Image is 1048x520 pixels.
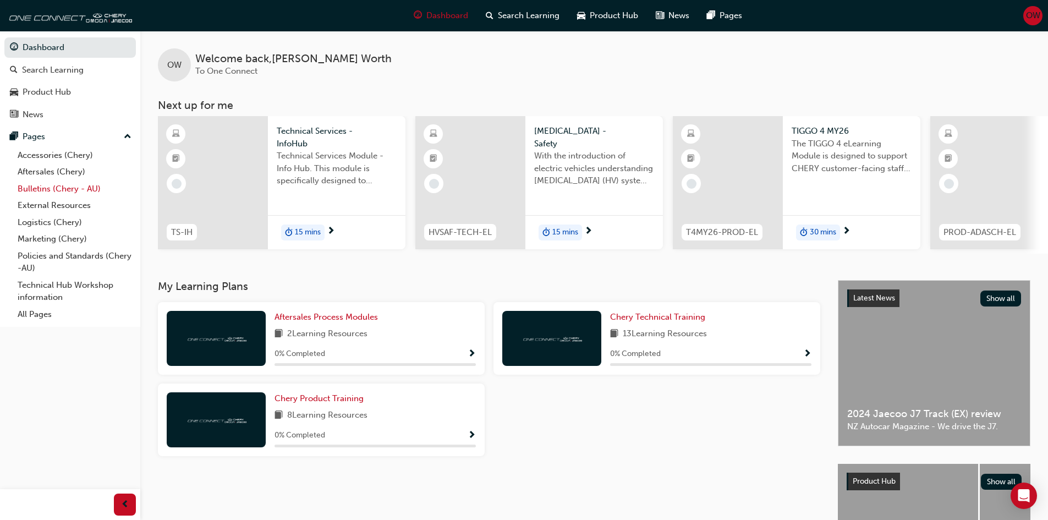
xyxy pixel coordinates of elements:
[656,9,664,23] span: news-icon
[980,291,1022,306] button: Show all
[429,226,492,239] span: HVSAF-TECH-EL
[4,127,136,147] button: Pages
[4,82,136,102] a: Product Hub
[468,347,476,361] button: Show Progress
[275,311,382,324] a: Aftersales Process Modules
[468,429,476,442] button: Show Progress
[847,289,1021,307] a: Latest NewsShow all
[803,349,811,359] span: Show Progress
[623,327,707,341] span: 13 Learning Resources
[22,64,84,76] div: Search Learning
[195,66,257,76] span: To One Connect
[275,429,325,442] span: 0 % Completed
[552,226,578,239] span: 15 mins
[647,4,698,27] a: news-iconNews
[158,280,820,293] h3: My Learning Plans
[172,152,180,166] span: booktick-icon
[498,9,559,22] span: Search Learning
[707,9,715,23] span: pages-icon
[838,280,1030,446] a: Latest NewsShow all2024 Jaecoo J7 Track (EX) reviewNZ Autocar Magazine - We drive the J7.
[10,132,18,142] span: pages-icon
[792,125,912,138] span: TIGGO 4 MY26
[944,179,954,189] span: learningRecordVerb_NONE-icon
[853,477,896,486] span: Product Hub
[287,327,367,341] span: 2 Learning Resources
[327,227,335,237] span: next-icon
[10,43,18,53] span: guage-icon
[429,179,439,189] span: learningRecordVerb_NONE-icon
[486,9,493,23] span: search-icon
[172,127,180,141] span: learningResourceType_ELEARNING-icon
[172,179,182,189] span: learningRecordVerb_NONE-icon
[4,60,136,80] a: Search Learning
[414,9,422,23] span: guage-icon
[522,333,582,343] img: oneconnect
[10,65,18,75] span: search-icon
[853,293,895,303] span: Latest News
[13,197,136,214] a: External Resources
[842,227,851,237] span: next-icon
[468,431,476,441] span: Show Progress
[13,147,136,164] a: Accessories (Chery)
[4,35,136,127] button: DashboardSearch LearningProduct HubNews
[6,4,132,26] img: oneconnect
[1026,9,1040,22] span: OW
[186,414,246,425] img: oneconnect
[285,226,293,240] span: duration-icon
[10,110,18,120] span: news-icon
[534,125,654,150] span: [MEDICAL_DATA] - Safety
[945,127,952,141] span: learningResourceType_ELEARNING-icon
[121,498,129,512] span: prev-icon
[430,152,437,166] span: booktick-icon
[277,125,397,150] span: Technical Services - InfoHub
[275,409,283,423] span: book-icon
[847,408,1021,420] span: 2024 Jaecoo J7 Track (EX) review
[610,312,705,322] span: Chery Technical Training
[13,277,136,306] a: Technical Hub Workshop information
[23,130,45,143] div: Pages
[590,9,638,22] span: Product Hub
[610,311,710,324] a: Chery Technical Training
[687,179,696,189] span: learningRecordVerb_NONE-icon
[158,116,405,249] a: TS-IHTechnical Services - InfoHubTechnical Services Module - Info Hub. This module is specificall...
[534,150,654,187] span: With the introduction of electric vehicles understanding [MEDICAL_DATA] (HV) systems is critical ...
[275,348,325,360] span: 0 % Completed
[186,333,246,343] img: oneconnect
[800,226,808,240] span: duration-icon
[23,108,43,121] div: News
[430,127,437,141] span: learningResourceType_ELEARNING-icon
[415,116,663,249] a: HVSAF-TECH-EL[MEDICAL_DATA] - SafetyWith the introduction of electric vehicles understanding [MED...
[167,59,182,72] span: OW
[275,393,364,403] span: Chery Product Training
[275,327,283,341] span: book-icon
[803,347,811,361] button: Show Progress
[4,37,136,58] a: Dashboard
[4,105,136,125] a: News
[1011,483,1037,509] div: Open Intercom Messenger
[687,127,695,141] span: learningResourceType_ELEARNING-icon
[13,163,136,180] a: Aftersales (Chery)
[981,474,1022,490] button: Show all
[610,327,618,341] span: book-icon
[405,4,477,27] a: guage-iconDashboard
[13,231,136,248] a: Marketing (Chery)
[698,4,751,27] a: pages-iconPages
[295,226,321,239] span: 15 mins
[140,99,1048,112] h3: Next up for me
[810,226,836,239] span: 30 mins
[171,226,193,239] span: TS-IH
[687,152,695,166] span: booktick-icon
[468,349,476,359] span: Show Progress
[720,9,742,22] span: Pages
[847,420,1021,433] span: NZ Autocar Magazine - We drive the J7.
[10,87,18,97] span: car-icon
[426,9,468,22] span: Dashboard
[124,130,131,144] span: up-icon
[13,248,136,277] a: Policies and Standards (Chery -AU)
[668,9,689,22] span: News
[610,348,661,360] span: 0 % Completed
[686,226,758,239] span: T4MY26-PROD-EL
[275,312,378,322] span: Aftersales Process Modules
